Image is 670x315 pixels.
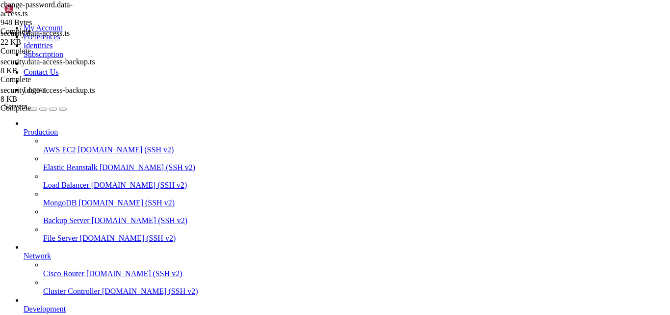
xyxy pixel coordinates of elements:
span: security.data-access-backup.ts [0,57,95,66]
span: security.data-access-backup.ts [0,86,95,94]
span: security.data-access-backup.ts [0,86,99,104]
div: 8 KB [0,66,99,75]
div: 948 Bytes [0,18,99,27]
div: Complete [0,104,99,113]
span: security.data-access-backup.ts [0,57,99,75]
div: Complete [0,47,99,56]
span: change-password.data-access.ts [0,0,99,27]
div: 8 KB [0,95,99,104]
span: change-password.data-access.ts [0,0,73,18]
div: Complete [0,75,99,84]
span: security.data-access.ts [0,29,99,47]
div: Complete [0,27,99,36]
div: 22 KB [0,38,99,47]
